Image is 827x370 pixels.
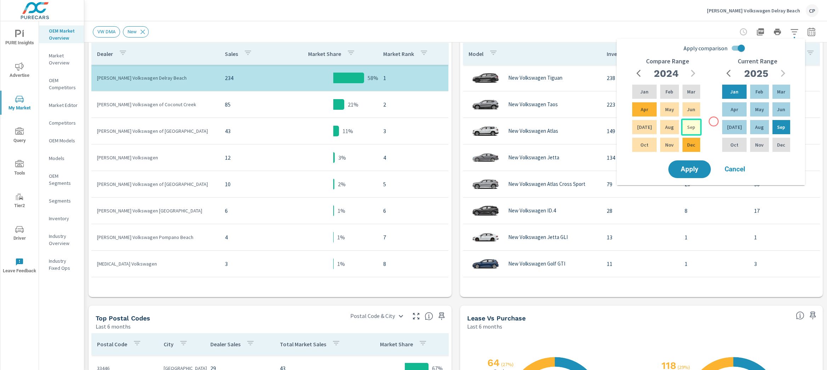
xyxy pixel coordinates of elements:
[675,166,704,172] span: Apply
[49,155,78,162] p: Models
[368,74,378,82] p: 58%
[39,231,84,249] div: Industry Overview
[777,141,785,148] p: Dec
[337,233,345,241] p: 1%
[39,118,84,128] div: Competitors
[469,50,483,57] p: Model
[383,260,443,268] p: 8
[471,227,500,248] img: glamour
[684,44,727,52] span: Apply comparison
[714,160,756,178] button: Cancel
[225,100,283,109] p: 85
[607,206,673,215] p: 28
[607,127,673,135] p: 149
[49,215,78,222] p: Inventory
[777,88,785,95] p: Mar
[508,128,558,134] p: New Volkswagen Atlas
[410,311,422,322] button: Make Fullscreen
[49,257,78,272] p: Industry Fixed Ops
[787,25,801,39] button: Apply Filters
[777,124,785,131] p: Sep
[471,280,500,301] img: glamour
[687,124,695,131] p: Sep
[654,67,679,80] h2: 2024
[607,50,648,57] p: Inventory Count
[338,153,346,162] p: 3%
[755,88,763,95] p: Feb
[471,200,500,221] img: glamour
[2,258,36,275] span: Leave Feedback
[96,314,150,322] h5: Top Postal Codes
[637,124,652,131] p: [DATE]
[123,26,149,38] div: New
[97,74,214,81] p: [PERSON_NAME] Volkswagen Delray Beach
[383,153,443,162] p: 4
[0,21,39,282] div: nav menu
[668,160,711,178] button: Apply
[607,260,673,268] p: 11
[2,225,36,243] span: Driver
[471,67,500,89] img: glamour
[225,127,283,135] p: 43
[641,106,648,113] p: Apr
[39,256,84,273] div: Industry Fixed Ops
[337,260,345,268] p: 1%
[471,94,500,115] img: glamour
[508,207,556,214] p: New Volkswagen ID.4
[225,50,238,57] p: Sales
[97,154,214,161] p: [PERSON_NAME] Volkswagen
[380,341,413,348] p: Market Share
[225,233,283,241] p: 4
[39,135,84,146] div: OEM Models
[707,7,800,14] p: [PERSON_NAME] Volkswagen Delray Beach
[39,153,84,164] div: Models
[383,127,443,135] p: 3
[730,88,738,95] p: Jan
[49,119,78,126] p: Competitors
[508,261,565,267] p: New Volkswagen Golf GTI
[665,106,674,113] p: May
[804,25,818,39] button: Select Date Range
[508,101,558,108] p: New Volkswagen Taos
[383,74,443,82] p: 1
[727,124,742,131] p: [DATE]
[685,260,743,268] p: 1
[755,106,764,113] p: May
[806,4,818,17] div: CP
[685,206,743,215] p: 8
[49,172,78,187] p: OEM Segments
[39,50,84,68] div: Market Overview
[467,322,502,331] p: Last 6 months
[49,137,78,144] p: OEM Models
[308,50,341,57] p: Market Share
[640,88,648,95] p: Jan
[685,233,743,241] p: 1
[467,314,526,322] h5: Lease vs Purchase
[777,106,785,113] p: Jun
[471,253,500,274] img: glamour
[796,311,804,320] span: Understand how shoppers are deciding to purchase vehicles. Sales data is based off market registr...
[93,29,120,34] span: VW DMA
[49,233,78,247] p: Industry Overview
[49,27,78,41] p: OEM Market Overview
[346,310,408,322] div: Postal Code & City
[755,124,764,131] p: Aug
[607,74,673,82] p: 238
[49,102,78,109] p: Market Editor
[280,341,326,348] p: Total Market Sales
[607,233,673,241] p: 13
[96,322,131,331] p: Last 6 months
[755,141,764,148] p: Nov
[97,50,113,57] p: Dealer
[383,100,443,109] p: 2
[49,52,78,66] p: Market Overview
[640,141,648,148] p: Oct
[2,62,36,80] span: Advertise
[807,310,818,321] span: Save this to your personalized report
[225,206,283,215] p: 6
[607,153,673,162] p: 134
[49,197,78,204] p: Segments
[721,166,749,172] span: Cancel
[342,127,353,135] p: 11%
[97,207,214,214] p: [PERSON_NAME] Volkswagen [GEOGRAPHIC_DATA]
